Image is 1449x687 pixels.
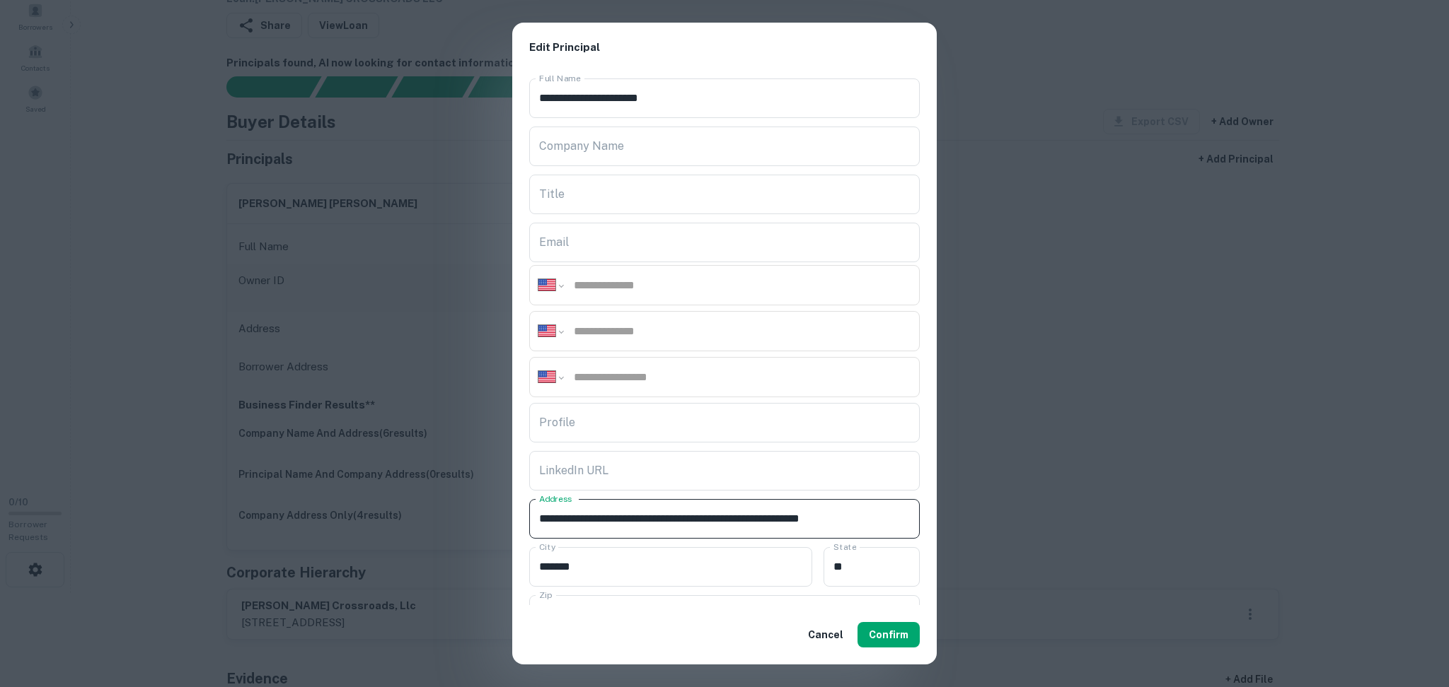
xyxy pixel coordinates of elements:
[802,622,849,647] button: Cancel
[539,72,581,84] label: Full Name
[539,589,552,601] label: Zip
[1378,574,1449,642] iframe: Chat Widget
[539,493,572,505] label: Address
[512,23,937,73] h2: Edit Principal
[539,541,555,553] label: City
[858,622,920,647] button: Confirm
[833,541,856,553] label: State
